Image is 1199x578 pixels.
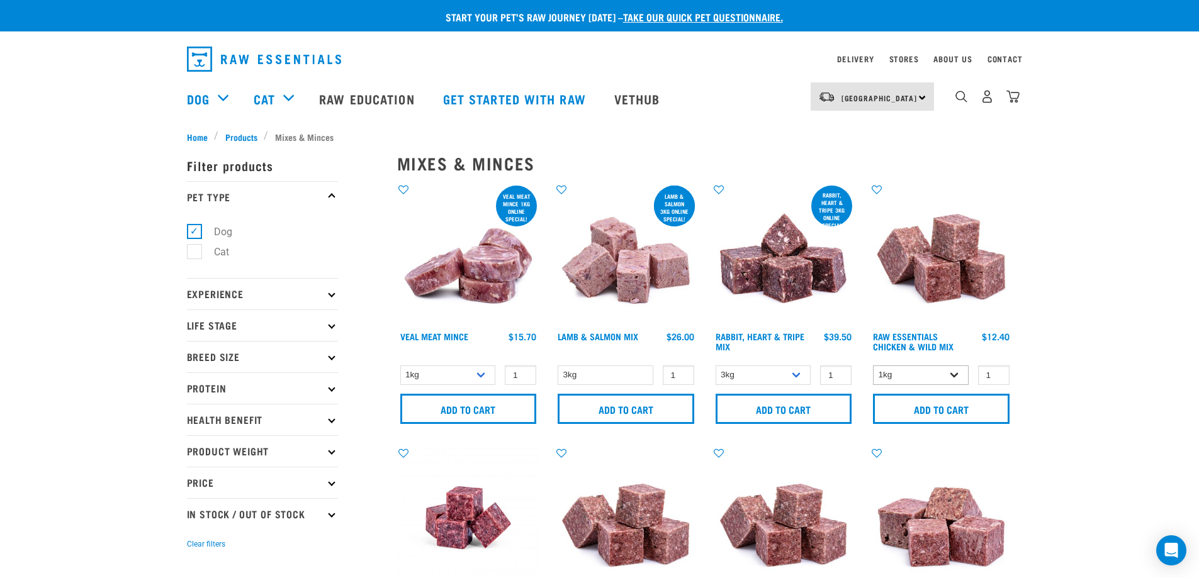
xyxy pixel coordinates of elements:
input: Add to cart [558,394,694,424]
img: 1175 Rabbit Heart Tripe Mix 01 [712,183,855,326]
a: Get started with Raw [431,74,602,124]
input: Add to cart [873,394,1010,424]
input: 1 [505,365,536,385]
p: In Stock / Out Of Stock [187,498,338,530]
span: Products [225,130,257,143]
a: take our quick pet questionnaire. [623,14,783,19]
input: Add to cart [716,394,852,424]
div: $15.70 [509,331,536,342]
p: Filter products [187,150,338,181]
input: 1 [663,365,694,385]
div: Open Intercom Messenger [1156,535,1186,565]
p: Pet Type [187,181,338,213]
input: Add to cart [400,394,537,424]
nav: dropdown navigation [177,42,1023,77]
a: Delivery [837,57,874,61]
a: Rabbit, Heart & Tripe Mix [716,334,804,348]
span: Home [187,130,208,143]
a: Contact [988,57,1023,61]
img: home-icon@2x.png [1006,90,1020,103]
img: Pile Of Cubed Chicken Wild Meat Mix [870,183,1013,326]
div: $26.00 [667,331,694,342]
img: van-moving.png [818,91,835,103]
img: 1029 Lamb Salmon Mix 01 [554,183,697,326]
div: Lamb & Salmon 3kg online special! [654,187,695,228]
p: Product Weight [187,435,338,467]
a: Home [187,130,215,143]
img: Raw Essentials Logo [187,47,341,72]
nav: breadcrumbs [187,130,1013,143]
p: Health Benefit [187,404,338,435]
a: Lamb & Salmon Mix [558,334,638,338]
div: Rabbit, Heart & Tripe 3kg online special [811,186,852,235]
a: About Us [933,57,972,61]
p: Life Stage [187,309,338,341]
img: 1160 Veal Meat Mince Medallions 01 [397,183,540,326]
div: $39.50 [824,331,852,342]
img: user.png [981,90,994,103]
p: Price [187,467,338,498]
p: Breed Size [187,341,338,372]
span: [GEOGRAPHIC_DATA] [842,96,918,100]
img: home-icon-1@2x.png [955,91,967,103]
button: Clear filters [187,538,225,550]
a: Products [218,130,264,143]
input: 1 [978,365,1010,385]
a: Vethub [602,74,676,124]
a: Veal Meat Mince [400,334,468,338]
a: Dog [187,89,210,108]
a: Raw Education [307,74,430,124]
div: $12.40 [982,331,1010,342]
a: Cat [254,89,275,108]
label: Cat [194,244,234,260]
p: Experience [187,278,338,309]
input: 1 [820,365,852,385]
p: Protein [187,372,338,404]
a: Stores [889,57,919,61]
h2: Mixes & Minces [397,153,1013,173]
label: Dog [194,224,237,240]
a: Raw Essentials Chicken & Wild Mix [873,334,954,348]
div: Veal Meat mince 1kg online special! [496,187,537,228]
